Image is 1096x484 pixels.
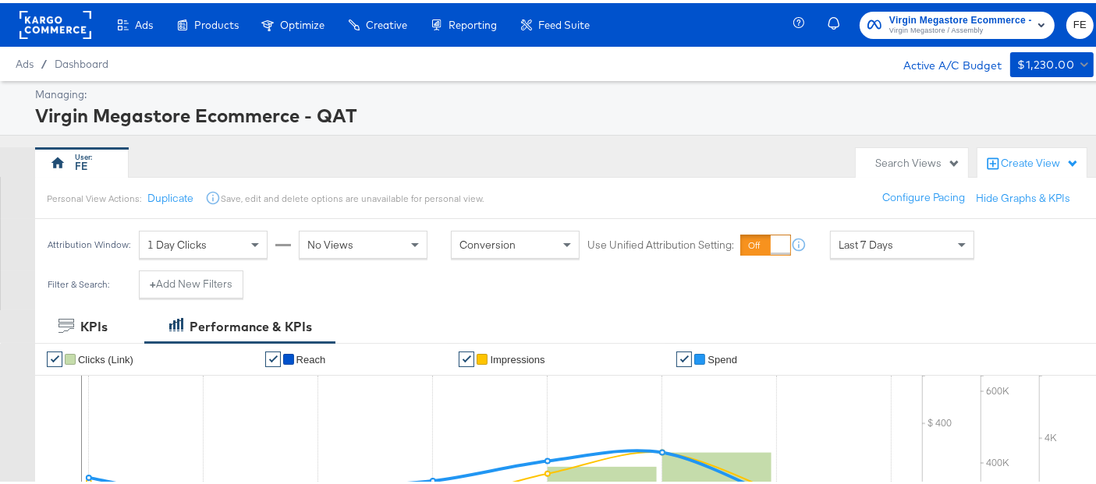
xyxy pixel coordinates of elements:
div: Save, edit and delete options are unavailable for personal view. [221,189,484,202]
div: Managing: [35,84,1090,99]
strong: + [150,274,156,288]
span: Reporting [449,16,497,28]
span: Clicks (Link) [78,351,133,362]
span: Last 7 Days [839,235,893,249]
div: Virgin Megastore Ecommerce - QAT [35,99,1090,125]
a: ✔ [459,348,474,364]
button: FE [1066,9,1094,36]
div: Active A/C Budget [888,49,1002,72]
label: Use Unified Attribution Setting: [587,235,734,249]
a: ✔ [47,348,62,364]
span: Impressions [490,351,544,362]
span: Products [194,16,239,28]
button: Hide Graphs & KPIs [976,188,1070,203]
div: KPIs [80,315,108,333]
div: FE [76,156,88,171]
div: Filter & Search: [47,276,110,287]
span: Creative [366,16,407,28]
span: Optimize [280,16,325,28]
span: Conversion [459,235,516,249]
span: 1 Day Clicks [147,235,207,249]
span: Feed Suite [538,16,590,28]
div: Performance & KPIs [190,315,312,333]
button: $1,230.00 [1010,49,1094,74]
span: Ads [16,55,34,67]
span: / [34,55,55,67]
span: Virgin Megastore / Assembly [889,22,1031,34]
button: Configure Pacing [871,181,976,209]
button: Duplicate [147,188,193,203]
div: Personal View Actions: [47,189,141,202]
span: Reach [296,351,326,362]
span: Virgin Megastore Ecommerce - QAT [889,9,1031,26]
span: FE [1073,13,1087,31]
div: $1,230.00 [1018,52,1075,72]
span: No Views [307,235,353,249]
div: Attribution Window: [47,236,131,247]
button: Virgin Megastore Ecommerce - QATVirgin Megastore / Assembly [860,9,1055,36]
div: Search Views [875,153,960,168]
button: +Add New Filters [139,267,243,295]
a: ✔ [676,348,692,364]
span: Ads [135,16,153,28]
a: ✔ [265,348,281,364]
div: Create View [1001,153,1079,168]
span: Spend [708,351,737,362]
a: Dashboard [55,55,108,67]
